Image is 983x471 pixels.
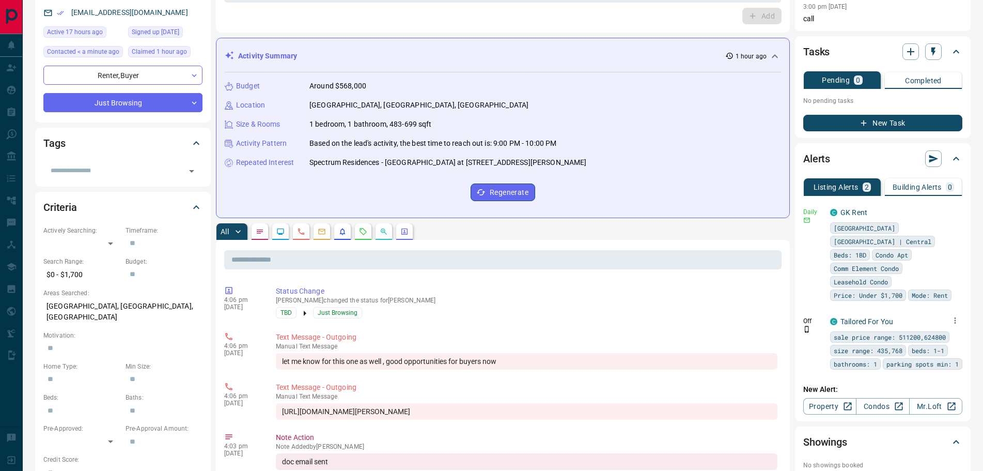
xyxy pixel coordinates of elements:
h2: Alerts [803,150,830,167]
p: Spectrum Residences - [GEOGRAPHIC_DATA] at [STREET_ADDRESS][PERSON_NAME] [309,157,586,168]
p: Min Size: [126,362,202,371]
p: Location [236,100,265,111]
p: 3:00 pm [DATE] [803,3,847,10]
p: 4:06 pm [224,392,260,400]
p: Search Range: [43,257,120,266]
p: Note Added by [PERSON_NAME] [276,443,777,450]
div: Tasks [803,39,962,64]
p: [PERSON_NAME] changed the status for [PERSON_NAME] [276,297,777,304]
p: [DATE] [224,303,260,311]
p: Note Action [276,432,777,443]
span: Active 17 hours ago [47,27,103,37]
p: No pending tasks [803,93,962,109]
span: Claimed 1 hour ago [132,47,187,57]
div: Renter , Buyer [43,66,202,85]
h2: Tasks [803,43,830,60]
span: Beds: 1BD [834,250,866,260]
button: Open [184,164,199,178]
div: Alerts [803,146,962,171]
svg: Opportunities [380,227,388,236]
div: condos.ca [830,209,837,216]
div: Showings [803,430,962,454]
p: Baths: [126,393,202,402]
span: Contacted < a minute ago [47,47,119,57]
p: Repeated Interest [236,157,294,168]
div: [URL][DOMAIN_NAME][PERSON_NAME] [276,403,777,420]
p: Around $568,000 [309,81,366,92]
svg: Email Verified [57,9,64,17]
svg: Agent Actions [400,227,409,236]
p: Actively Searching: [43,226,120,235]
p: Completed [905,77,942,84]
p: Text Message [276,393,777,400]
div: Fri Aug 15 2025 [43,46,123,60]
p: All [221,228,229,235]
p: Budget [236,81,260,92]
p: 1 bedroom, 1 bathroom, 483-699 sqft [309,119,432,130]
p: No showings booked [803,461,962,470]
div: Thu Aug 14 2025 [43,26,123,41]
a: Property [803,398,856,415]
span: [GEOGRAPHIC_DATA] [834,223,895,233]
p: [GEOGRAPHIC_DATA], [GEOGRAPHIC_DATA], [GEOGRAPHIC_DATA] [309,100,528,111]
p: Activity Pattern [236,138,287,149]
span: [GEOGRAPHIC_DATA] | Central [834,236,931,247]
p: Motivation: [43,331,202,340]
p: [GEOGRAPHIC_DATA], [GEOGRAPHIC_DATA], [GEOGRAPHIC_DATA] [43,298,202,326]
p: 4:06 pm [224,342,260,350]
span: Price: Under $1,700 [834,290,902,300]
svg: Lead Browsing Activity [276,227,285,236]
span: parking spots min: 1 [886,359,959,369]
p: Pre-Approval Amount: [126,424,202,433]
div: Fri Aug 15 2025 [128,46,202,60]
p: Budget: [126,257,202,266]
span: manual [276,393,298,400]
a: Tailored For You [840,317,893,326]
p: 1 hour ago [736,52,767,61]
div: Criteria [43,195,202,220]
p: [DATE] [224,450,260,457]
svg: Listing Alerts [338,227,347,236]
span: TBD [280,308,292,318]
span: Mode: Rent [912,290,948,300]
h2: Showings [803,434,847,450]
a: Mr.Loft [909,398,962,415]
p: Home Type: [43,362,120,371]
span: Leasehold Condo [834,277,888,287]
div: let me know for this one as well , good opportunities for buyers now [276,353,777,370]
p: 4:03 pm [224,443,260,450]
a: [EMAIL_ADDRESS][DOMAIN_NAME] [71,8,188,17]
p: call [803,13,962,24]
p: Daily [803,207,824,217]
a: GK Rent [840,208,867,217]
h2: Tags [43,135,65,151]
p: Credit Score: [43,455,202,464]
p: Text Message - Outgoing [276,382,777,393]
p: Text Message - Outgoing [276,332,777,343]
p: 0 [856,77,860,84]
p: Activity Summary [238,51,297,62]
p: 0 [948,184,952,191]
p: [DATE] [224,400,260,407]
p: Pending [822,77,850,84]
p: Status Change [276,286,777,297]
span: Signed up [DATE] [132,27,179,37]
span: bathrooms: 1 [834,359,877,369]
svg: Notes [256,227,264,236]
div: Sat Mar 20 2021 [128,26,202,41]
div: Just Browsing [43,93,202,112]
div: condos.ca [830,318,837,325]
p: New Alert: [803,384,962,395]
span: manual [276,343,298,350]
p: Listing Alerts [814,184,859,191]
p: Size & Rooms [236,119,280,130]
p: 2 [865,184,869,191]
span: beds: 1-1 [912,345,944,356]
p: Areas Searched: [43,288,202,298]
svg: Requests [359,227,367,236]
h2: Criteria [43,199,77,216]
span: Condo Apt [876,250,908,260]
div: Activity Summary1 hour ago [225,47,781,66]
svg: Push Notification Only [803,326,810,333]
button: Regenerate [471,184,535,201]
